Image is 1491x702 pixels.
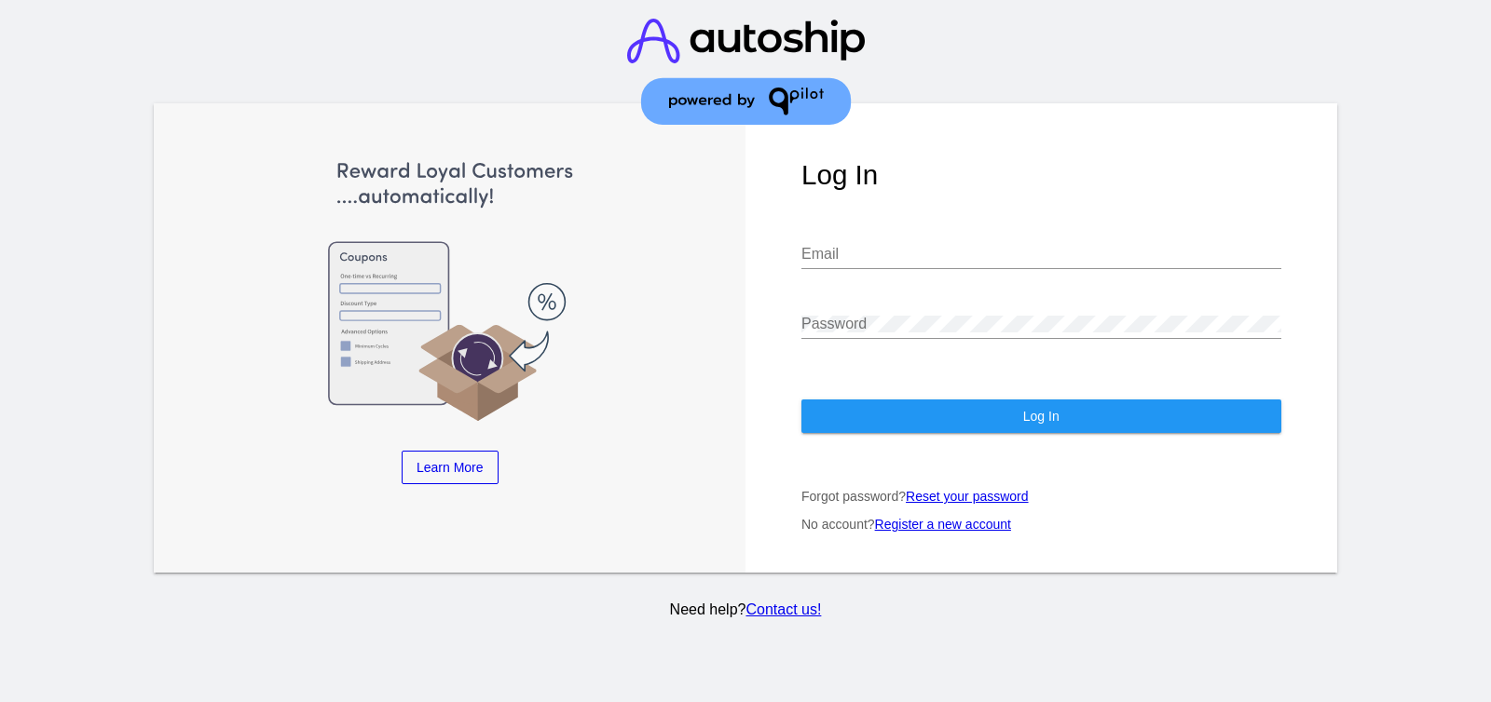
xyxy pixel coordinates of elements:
input: Email [801,246,1281,263]
a: Contact us! [745,601,821,617]
h1: Log In [801,159,1281,191]
p: No account? [801,517,1281,532]
button: Log In [801,399,1281,433]
span: Log In [1023,409,1060,424]
a: Register a new account [875,517,1011,532]
a: Reset your password [906,489,1029,504]
a: Learn More [402,451,499,484]
p: Need help? [151,601,1340,618]
img: Apply Coupons Automatically to Scheduled Orders with QPilot [211,159,691,423]
p: Forgot password? [801,489,1281,504]
span: Learn More [417,460,484,475]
